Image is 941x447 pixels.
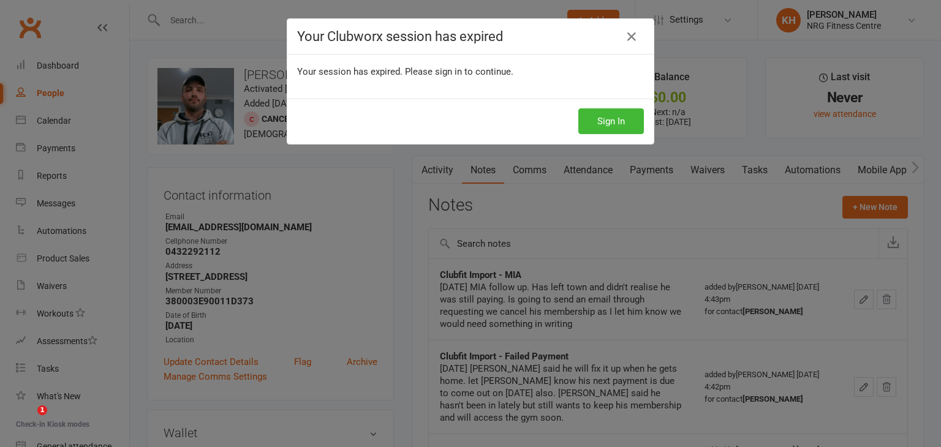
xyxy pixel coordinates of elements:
span: Your session has expired. Please sign in to continue. [297,66,513,77]
button: Sign In [578,108,644,134]
span: 1 [37,405,47,415]
h4: Your Clubworx session has expired [297,29,644,44]
iframe: Intercom live chat [12,405,42,435]
a: Close [622,27,641,47]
